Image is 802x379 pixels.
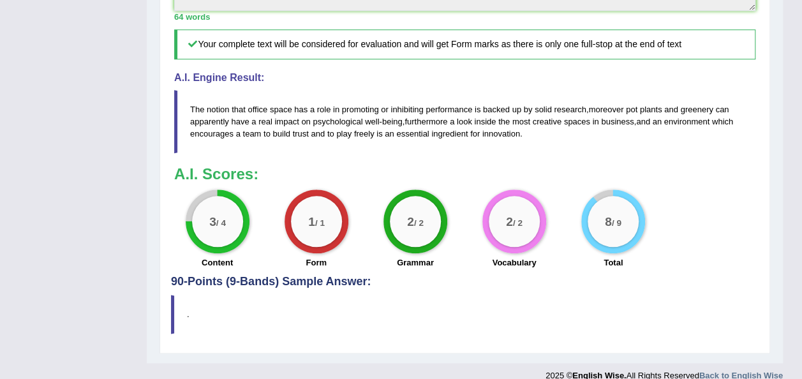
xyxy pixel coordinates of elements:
[715,105,729,114] span: can
[396,129,429,138] span: essential
[535,105,552,114] span: solid
[457,117,472,126] span: look
[174,29,755,59] h5: Your complete text will be considered for evaluation and will get Form marks as there is only one...
[498,117,510,126] span: the
[207,105,229,114] span: notion
[680,105,713,114] span: greenery
[270,105,292,114] span: space
[376,129,382,138] span: is
[474,117,496,126] span: inside
[174,90,755,153] blockquote: , - , , .
[512,117,530,126] span: most
[306,256,327,269] label: Form
[664,117,710,126] span: environment
[333,105,339,114] span: in
[381,105,389,114] span: or
[232,105,246,114] span: that
[397,256,434,269] label: Grammar
[636,117,650,126] span: and
[365,117,379,126] span: well
[431,129,468,138] span: ingredient
[272,129,290,138] span: build
[231,117,249,126] span: have
[174,165,258,182] b: A.I. Scores:
[294,105,308,114] span: has
[317,105,331,114] span: role
[174,72,755,84] h4: A.I. Engine Result:
[626,105,637,114] span: pot
[190,117,229,126] span: apparently
[640,105,662,114] span: plants
[382,117,403,126] span: being
[605,214,612,228] big: 8
[450,117,454,126] span: a
[311,129,325,138] span: and
[652,117,661,126] span: an
[512,105,521,114] span: up
[664,105,678,114] span: and
[414,218,424,227] small: / 2
[407,214,414,228] big: 2
[532,117,561,126] span: creative
[310,105,315,114] span: a
[564,117,590,126] span: spaces
[190,129,234,138] span: encourages
[612,218,621,227] small: / 9
[315,218,325,227] small: / 1
[236,129,241,138] span: a
[492,256,536,269] label: Vocabulary
[313,117,362,126] span: psychological
[171,295,759,334] blockquote: .
[301,117,310,126] span: on
[475,105,480,114] span: is
[264,129,271,138] span: to
[336,129,352,138] span: play
[506,214,513,228] big: 2
[482,129,520,138] span: innovation
[242,129,261,138] span: team
[604,256,623,269] label: Total
[483,105,510,114] span: backed
[274,117,299,126] span: impact
[592,117,598,126] span: in
[248,105,267,114] span: office
[354,129,375,138] span: freely
[554,105,586,114] span: research
[251,117,256,126] span: a
[385,129,394,138] span: an
[308,214,315,228] big: 1
[513,218,523,227] small: / 2
[712,117,733,126] span: which
[426,105,472,114] span: performance
[327,129,334,138] span: to
[524,105,533,114] span: by
[342,105,379,114] span: promoting
[293,129,309,138] span: trust
[588,105,623,114] span: moreover
[601,117,634,126] span: business
[216,218,225,227] small: / 4
[390,105,423,114] span: inhibiting
[190,105,204,114] span: The
[258,117,272,126] span: real
[405,117,447,126] span: furthermore
[209,214,216,228] big: 3
[174,11,755,23] div: 64 words
[202,256,233,269] label: Content
[470,129,480,138] span: for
